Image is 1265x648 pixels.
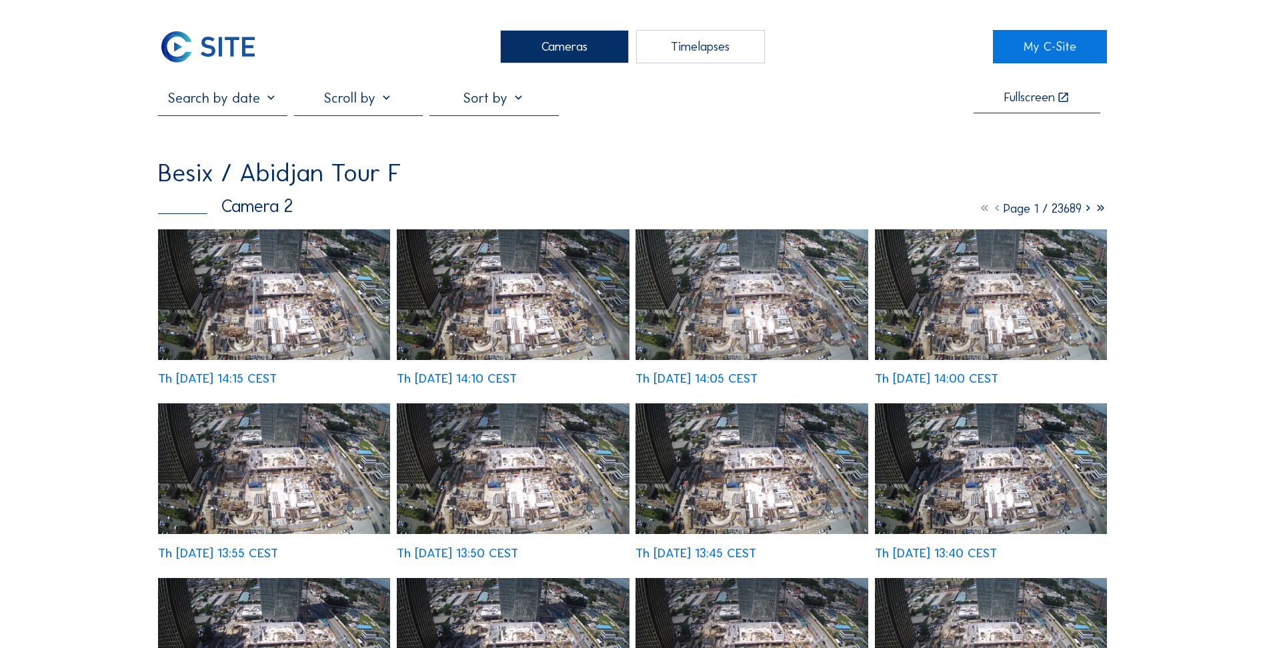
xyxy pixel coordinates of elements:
[158,229,390,360] img: image_53709095
[397,373,517,385] div: Th [DATE] 14:10 CEST
[636,373,758,385] div: Th [DATE] 14:05 CEST
[875,229,1107,360] img: image_53708736
[875,547,997,560] div: Th [DATE] 13:40 CEST
[397,229,629,360] img: image_53708989
[1004,91,1055,105] div: Fullscreen
[1004,201,1082,216] span: Page 1 / 23689
[158,197,293,215] div: Camera 2
[636,229,868,360] img: image_53708881
[158,373,277,385] div: Th [DATE] 14:15 CEST
[636,547,756,560] div: Th [DATE] 13:45 CEST
[158,89,287,107] input: Search by date 󰅀
[158,403,390,534] img: image_53708477
[397,403,629,534] img: image_53708376
[993,30,1107,63] a: My C-Site
[875,403,1107,534] img: image_53708148
[397,547,518,560] div: Th [DATE] 13:50 CEST
[500,30,629,63] div: Cameras
[158,161,401,186] div: Besix / Abidjan Tour F
[636,403,868,534] img: image_53708276
[158,547,278,560] div: Th [DATE] 13:55 CEST
[875,373,998,385] div: Th [DATE] 14:00 CEST
[158,30,257,63] img: C-SITE Logo
[636,30,765,63] div: Timelapses
[158,30,272,63] a: C-SITE Logo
